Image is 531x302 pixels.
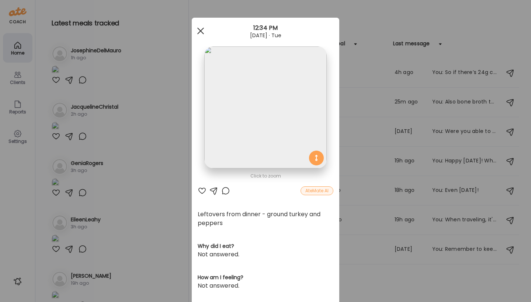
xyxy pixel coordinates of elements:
div: [DATE] · Tue [192,32,339,38]
img: images%2FBtcYaOeRBEZZ6EOPoqpbbQeiyiD3%2FPynuKdcFHM7eW5ortfOi%2FP4MxZi5CUvdumf1SVhiW_1080 [204,46,326,168]
div: Not answered. [198,281,333,290]
h3: How am I feeling? [198,274,333,281]
div: AteMate AI [301,186,333,195]
div: Click to zoom [198,172,333,180]
h3: Why did I eat? [198,242,333,250]
div: Not answered. [198,250,333,259]
div: 12:34 PM [192,24,339,32]
div: Leftovers from dinner - ground turkey and peppers [198,210,333,228]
